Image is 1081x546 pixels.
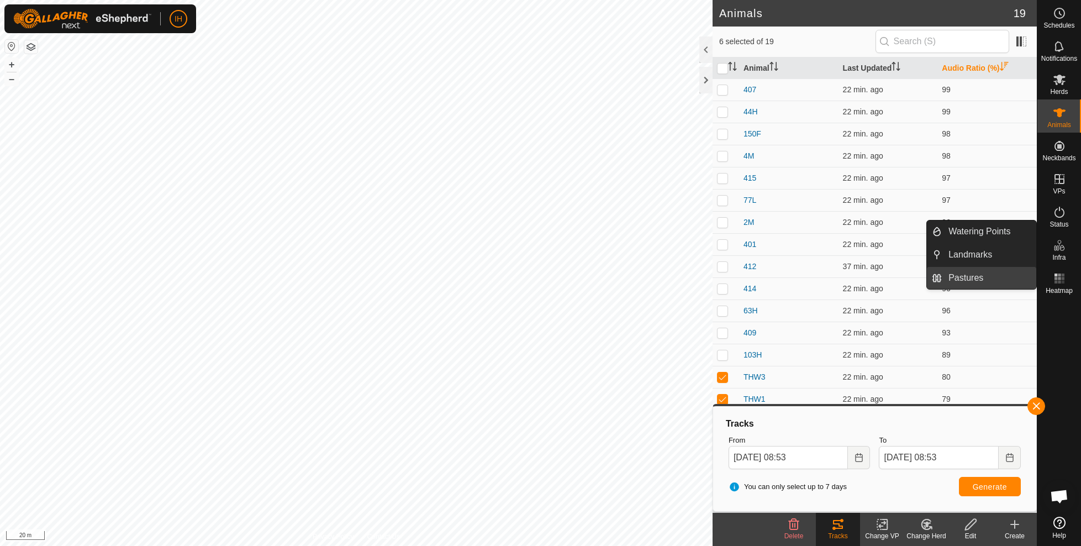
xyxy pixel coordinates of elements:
span: Oct 10, 2025, 2:21 PM [843,151,883,160]
span: 96 [942,218,951,227]
p-sorticon: Activate to sort [728,64,737,72]
div: Tracks [816,531,860,541]
p-sorticon: Activate to sort [1000,64,1009,72]
th: Animal [739,57,839,79]
span: VPs [1053,188,1065,195]
span: Oct 10, 2025, 2:21 PM [843,218,883,227]
span: 414 [743,283,756,295]
div: Tracks [724,417,1025,431]
span: 98 [942,129,951,138]
span: 2M [743,217,754,228]
button: Reset Map [5,40,18,53]
span: Infra [1052,254,1066,261]
span: 407 [743,84,756,96]
span: 99 [942,107,951,116]
div: Change Herd [904,531,948,541]
button: + [5,58,18,71]
span: Landmarks [948,248,992,261]
span: 150F [743,128,761,140]
label: From [729,435,871,446]
th: Audio Ratio (%) [937,57,1037,79]
span: Pastures [948,271,983,285]
span: 44H [743,106,758,118]
li: Watering Points [927,221,1036,243]
button: Map Layers [24,40,38,54]
label: To [879,435,1021,446]
span: Oct 10, 2025, 2:07 PM [843,262,883,271]
span: 96 [942,306,951,315]
span: 97 [942,196,951,204]
span: Oct 10, 2025, 2:21 PM [843,284,883,293]
span: IH [175,13,182,25]
span: 99 [942,85,951,94]
button: Choose Date [999,446,1021,469]
span: 89 [942,350,951,359]
span: 98 [942,151,951,160]
span: Oct 10, 2025, 2:21 PM [843,306,883,315]
li: Pastures [927,267,1036,289]
span: Heatmap [1046,287,1073,294]
div: Open chat [1043,480,1076,513]
span: 80 [942,372,951,381]
span: 63H [743,305,758,317]
span: 103H [743,349,762,361]
span: 79 [942,395,951,403]
p-sorticon: Activate to sort [892,64,900,72]
p-sorticon: Activate to sort [769,64,778,72]
span: 4M [743,150,754,162]
span: Status [1050,221,1068,228]
span: 19 [1014,5,1026,22]
a: Help [1037,512,1081,543]
span: Notifications [1041,55,1077,62]
a: Landmarks [942,244,1036,266]
span: Schedules [1043,22,1074,29]
span: Oct 10, 2025, 2:21 PM [843,107,883,116]
span: 415 [743,172,756,184]
span: Oct 10, 2025, 2:21 PM [843,85,883,94]
span: Delete [784,532,804,540]
span: Help [1052,532,1066,539]
span: Watering Points [948,225,1010,238]
a: Pastures [942,267,1036,289]
span: Oct 10, 2025, 2:21 PM [843,328,883,337]
span: Oct 10, 2025, 2:21 PM [843,129,883,138]
span: 6 selected of 19 [719,36,876,48]
div: Change VP [860,531,904,541]
span: Oct 10, 2025, 2:21 PM [843,372,883,381]
a: Contact Us [367,532,400,542]
span: Oct 10, 2025, 2:22 PM [843,196,883,204]
span: 409 [743,327,756,339]
img: Gallagher Logo [13,9,151,29]
span: Generate [973,482,1007,491]
button: – [5,72,18,86]
a: Privacy Policy [313,532,354,542]
input: Search (S) [876,30,1009,53]
span: 412 [743,261,756,272]
span: 401 [743,239,756,250]
span: Neckbands [1042,155,1075,161]
span: Oct 10, 2025, 2:21 PM [843,350,883,359]
button: Choose Date [848,446,870,469]
span: 93 [942,328,951,337]
span: Oct 10, 2025, 2:21 PM [843,240,883,249]
h2: Animals [719,7,1014,20]
span: 77L [743,195,756,206]
span: THW1 [743,393,766,405]
button: Generate [959,477,1021,496]
span: You can only select up to 7 days [729,481,847,492]
a: Watering Points [942,221,1036,243]
div: Create [993,531,1037,541]
div: Edit [948,531,993,541]
span: THW3 [743,371,766,383]
span: Herds [1050,88,1068,95]
span: Oct 10, 2025, 2:21 PM [843,174,883,182]
span: Animals [1047,122,1071,128]
li: Landmarks [927,244,1036,266]
span: Oct 10, 2025, 2:21 PM [843,395,883,403]
span: 97 [942,174,951,182]
span: 96 [942,284,951,293]
th: Last Updated [839,57,938,79]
